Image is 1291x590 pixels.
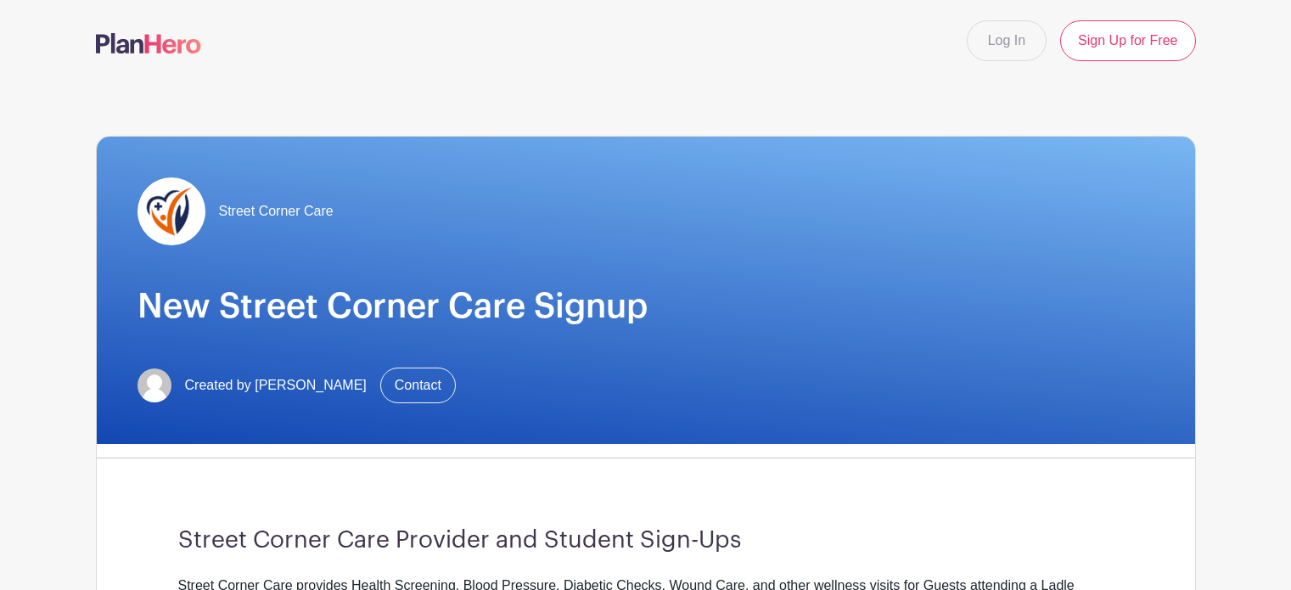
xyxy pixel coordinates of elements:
[138,286,1154,327] h1: New Street Corner Care Signup
[967,20,1047,61] a: Log In
[96,33,201,53] img: logo-507f7623f17ff9eddc593b1ce0a138ce2505c220e1c5a4e2b4648c50719b7d32.svg
[380,368,456,403] a: Contact
[178,526,1114,555] h3: Street Corner Care Provider and Student Sign-Ups
[219,201,334,222] span: Street Corner Care
[138,177,205,245] img: SCC%20PlanHero.png
[1060,20,1195,61] a: Sign Up for Free
[185,375,367,396] span: Created by [PERSON_NAME]
[138,368,171,402] img: default-ce2991bfa6775e67f084385cd625a349d9dcbb7a52a09fb2fda1e96e2d18dcdb.png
